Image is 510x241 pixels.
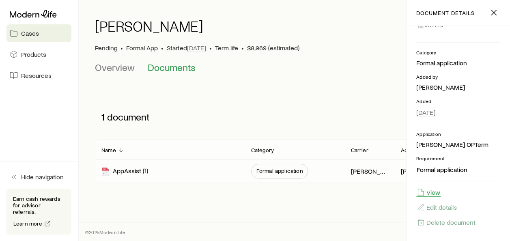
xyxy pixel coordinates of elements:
[400,167,437,175] p: [PERSON_NAME]
[416,131,500,137] p: Application
[6,168,71,186] button: Hide navigation
[416,59,500,67] p: Formal application
[251,147,274,153] p: Category
[121,44,123,52] span: •
[351,147,368,153] p: Carrier
[101,147,116,153] p: Name
[416,49,500,56] p: Category
[416,218,476,227] button: Delete document
[351,167,387,175] p: [PERSON_NAME]
[13,196,65,215] p: Earn cash rewards for advisor referrals.
[126,44,158,52] span: Formal App
[101,167,148,176] div: AppAssist (1)
[416,166,468,174] a: Formal application
[95,18,203,34] h1: [PERSON_NAME]
[416,73,500,80] p: Added by
[167,44,206,52] p: Started
[209,44,212,52] span: •
[6,45,71,63] a: Products
[256,168,303,174] span: Formal application
[95,62,135,73] span: Overview
[21,29,39,37] span: Cases
[247,44,299,52] span: $8,969 (estimated)
[416,140,488,148] a: [PERSON_NAME] OPTerm
[101,111,105,123] span: 1
[148,62,196,73] span: Documents
[187,44,206,52] span: [DATE]
[21,50,46,58] span: Products
[161,44,164,52] span: •
[416,108,435,116] span: [DATE]
[416,98,500,104] p: Added
[215,44,238,52] span: Term life
[6,24,71,42] a: Cases
[107,111,150,123] span: document
[416,203,457,212] button: Edit details
[13,221,43,226] span: Learn more
[95,44,117,52] p: Pending
[416,140,488,149] div: [PERSON_NAME] OPTerm
[6,189,71,235] div: Earn cash rewards for advisor referrals.Learn more
[416,83,500,91] p: [PERSON_NAME]
[21,71,52,80] span: Resources
[416,188,441,197] button: View
[85,229,126,235] p: © 2025 Modern Life
[416,10,474,16] p: document details
[6,67,71,84] a: Resources
[416,155,500,161] p: Requirement
[21,173,64,181] span: Hide navigation
[95,62,494,81] div: Case details tabs
[241,44,244,52] span: •
[400,147,425,153] p: Added by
